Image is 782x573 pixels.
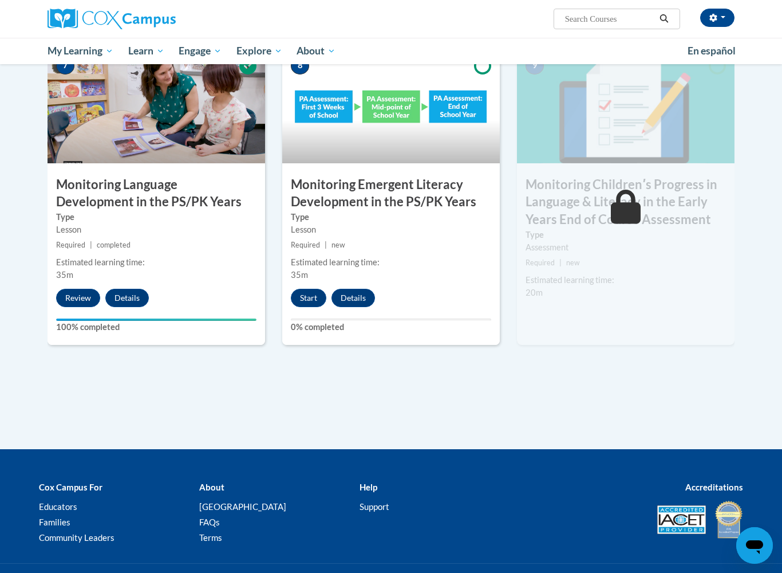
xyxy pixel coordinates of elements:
[199,482,224,492] b: About
[48,176,265,211] h3: Monitoring Language Development in the PS/PK Years
[56,289,100,307] button: Review
[688,45,736,57] span: En español
[291,223,491,236] div: Lesson
[282,49,500,163] img: Course Image
[655,12,673,26] button: Search
[736,527,773,564] iframe: Button to launch messaging window
[56,211,256,223] label: Type
[105,289,149,307] button: Details
[291,256,491,269] div: Estimated learning time:
[297,44,335,58] span: About
[128,44,164,58] span: Learn
[291,57,309,74] span: 8
[40,38,121,64] a: My Learning
[331,289,375,307] button: Details
[360,482,377,492] b: Help
[56,319,256,321] div: Your progress
[331,241,345,249] span: new
[564,12,655,26] input: Search Courses
[526,288,543,297] span: 20m
[171,38,229,64] a: Engage
[39,501,77,512] a: Educators
[199,517,220,527] a: FAQs
[325,241,327,249] span: |
[657,505,706,534] img: Accredited IACET® Provider
[48,9,265,29] a: Cox Campus
[517,49,734,163] img: Course Image
[199,532,222,543] a: Terms
[526,258,555,267] span: Required
[229,38,290,64] a: Explore
[291,211,491,223] label: Type
[566,258,580,267] span: new
[282,176,500,211] h3: Monitoring Emergent Literacy Development in the PS/PK Years
[700,9,734,27] button: Account Settings
[517,176,734,229] h3: Monitoring Childrenʹs Progress in Language & Literacy in the Early Years End of Course Assessment
[56,57,74,74] span: 7
[56,270,73,280] span: 35m
[291,270,308,280] span: 35m
[199,501,286,512] a: [GEOGRAPHIC_DATA]
[236,44,282,58] span: Explore
[291,241,320,249] span: Required
[291,321,491,333] label: 0% completed
[30,38,752,64] div: Main menu
[714,500,743,540] img: IDA® Accredited
[56,241,85,249] span: Required
[48,9,176,29] img: Cox Campus
[48,44,113,58] span: My Learning
[48,49,265,163] img: Course Image
[179,44,222,58] span: Engage
[90,241,92,249] span: |
[39,532,114,543] a: Community Leaders
[526,229,726,241] label: Type
[526,274,726,286] div: Estimated learning time:
[97,241,131,249] span: completed
[290,38,343,64] a: About
[360,501,389,512] a: Support
[56,256,256,269] div: Estimated learning time:
[39,517,70,527] a: Families
[56,223,256,236] div: Lesson
[559,258,562,267] span: |
[56,321,256,333] label: 100% completed
[526,241,726,254] div: Assessment
[39,482,102,492] b: Cox Campus For
[121,38,172,64] a: Learn
[680,39,743,63] a: En español
[291,289,326,307] button: Start
[526,57,544,74] span: 9
[685,482,743,492] b: Accreditations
